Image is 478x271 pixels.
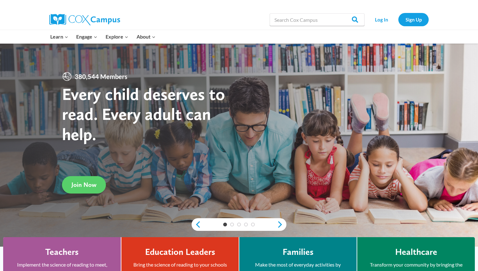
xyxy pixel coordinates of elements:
h4: Teachers [45,247,79,257]
span: Explore [106,33,128,41]
a: Log In [368,13,395,26]
a: 3 [237,223,241,226]
a: 5 [251,223,255,226]
a: next [277,221,286,228]
a: previous [192,221,201,228]
a: Sign Up [398,13,429,26]
h4: Education Leaders [145,247,215,257]
a: 2 [230,223,234,226]
h4: Healthcare [395,247,437,257]
input: Search Cox Campus [270,13,365,26]
span: 380,544 Members [72,71,130,82]
h4: Families [283,247,314,257]
a: Join Now [62,176,106,194]
span: Join Now [71,181,96,188]
a: 1 [223,223,227,226]
span: About [137,33,156,41]
a: 4 [244,223,248,226]
span: Learn [50,33,68,41]
strong: Every child deserves to read. Every adult can help. [62,84,225,144]
nav: Secondary Navigation [368,13,429,26]
nav: Primary Navigation [46,30,159,43]
span: Engage [76,33,97,41]
div: content slider buttons [192,218,286,231]
img: Cox Campus [49,14,120,25]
